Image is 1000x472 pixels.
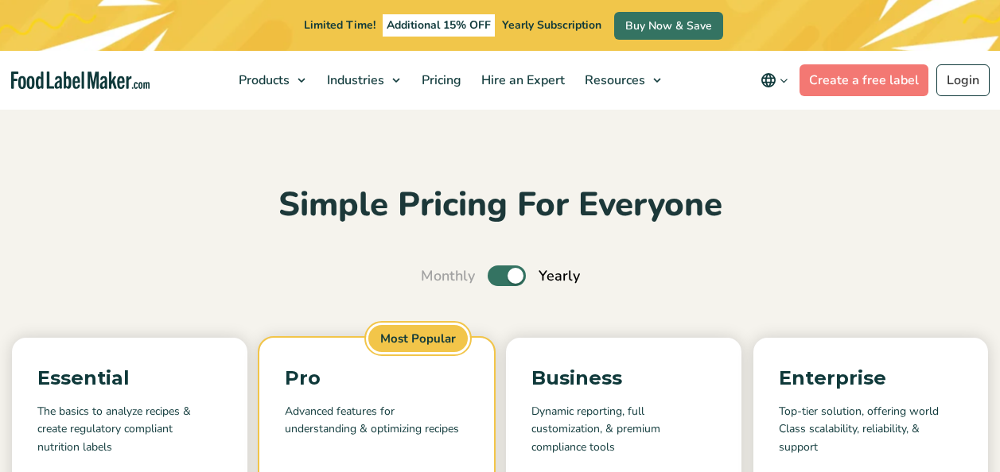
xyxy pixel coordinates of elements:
[412,51,468,110] a: Pricing
[580,72,647,89] span: Resources
[417,72,463,89] span: Pricing
[37,363,222,393] p: Essential
[234,72,291,89] span: Products
[502,17,601,33] span: Yearly Subscription
[800,64,928,96] a: Create a free label
[614,12,723,40] a: Buy Now & Save
[779,403,963,456] p: Top-tier solution, offering world Class scalability, reliability, & support
[304,17,375,33] span: Limited Time!
[477,72,566,89] span: Hire an Expert
[936,64,990,96] a: Login
[285,363,469,393] p: Pro
[472,51,571,110] a: Hire an Expert
[12,184,988,227] h2: Simple Pricing For Everyone
[421,265,475,287] span: Monthly
[488,265,526,286] label: Toggle
[531,403,716,456] p: Dynamic reporting, full customization, & premium compliance tools
[229,51,313,110] a: Products
[531,363,716,393] p: Business
[779,363,963,393] p: Enterprise
[37,403,222,456] p: The basics to analyze recipes & create regulatory compliant nutrition labels
[539,265,580,287] span: Yearly
[575,51,669,110] a: Resources
[383,14,495,37] span: Additional 15% OFF
[285,403,469,439] p: Advanced features for understanding & optimizing recipes
[317,51,408,110] a: Industries
[322,72,386,89] span: Industries
[366,323,470,355] span: Most Popular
